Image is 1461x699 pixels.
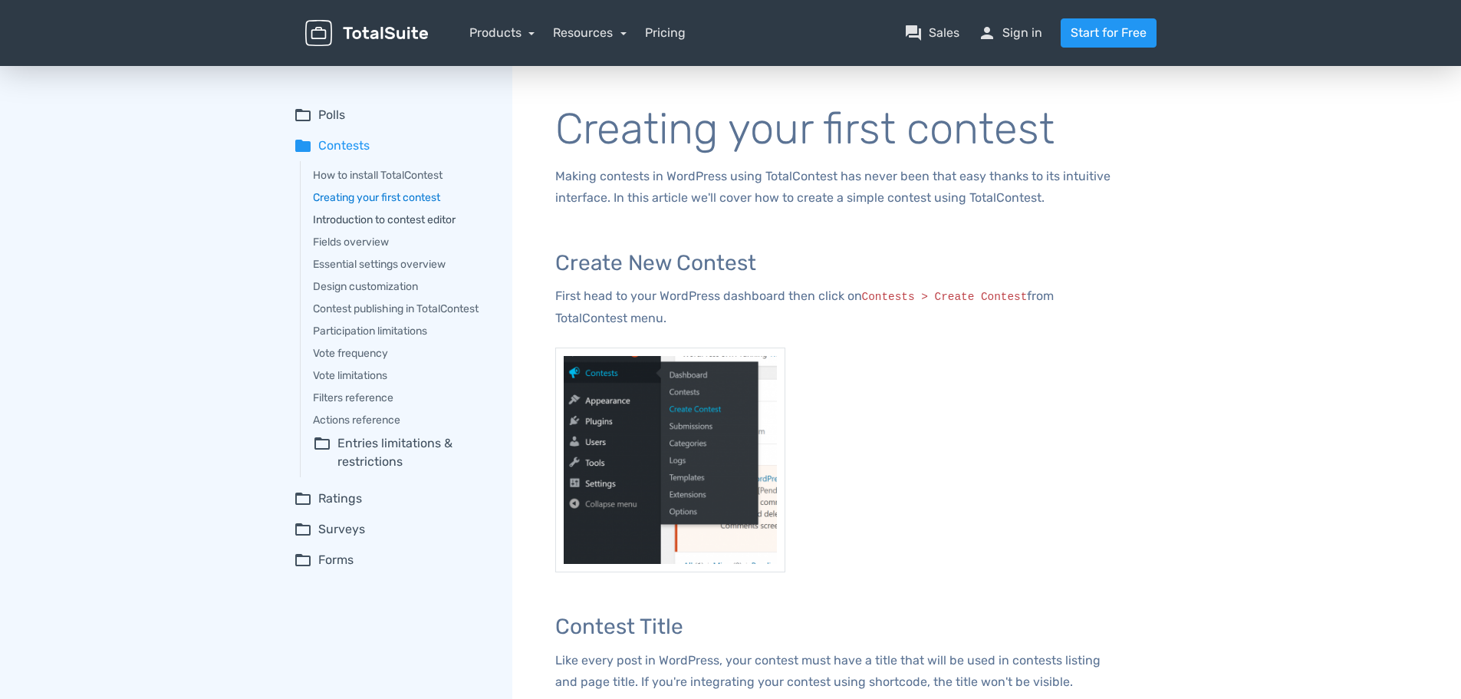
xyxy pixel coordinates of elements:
span: folder_open [313,434,331,471]
a: Participation limitations [313,323,491,339]
h3: Contest Title [555,615,1125,639]
p: Making contests in WordPress using TotalContest has never been that easy thanks to its intuitive ... [555,166,1125,209]
img: Create contest from TotalContest menu [555,348,785,572]
a: personSign in [978,24,1042,42]
a: Essential settings overview [313,256,491,272]
span: person [978,24,996,42]
span: folder_open [294,520,312,539]
a: Vote frequency [313,345,491,361]
a: Products [469,25,535,40]
a: Vote limitations [313,368,491,384]
code: Contests > Create Contest [862,291,1028,303]
summary: folder_openRatings [294,490,491,508]
summary: folder_openForms [294,551,491,569]
a: Pricing [645,24,686,42]
p: Like every post in WordPress, your contest must have a title that will be used in contests listin... [555,650,1125,693]
span: question_answer [904,24,923,42]
a: Creating your first contest [313,190,491,206]
a: Start for Free [1061,18,1157,48]
a: Contest publishing in TotalContest [313,301,491,317]
a: Design customization [313,279,491,295]
a: Actions reference [313,412,491,428]
a: Introduction to contest editor [313,212,491,228]
img: TotalSuite for WordPress [305,20,428,47]
span: folder [294,137,312,155]
span: folder_open [294,106,312,124]
h3: Create New Contest [555,252,1125,275]
a: Filters reference [313,390,491,406]
a: question_answerSales [904,24,959,42]
span: folder_open [294,490,312,508]
span: folder_open [294,551,312,569]
h1: Creating your first contest [555,106,1125,153]
a: Resources [553,25,627,40]
a: Fields overview [313,234,491,250]
a: How to install TotalContest [313,167,491,183]
summary: folder_openPolls [294,106,491,124]
summary: folder_openEntries limitations & restrictions [313,434,491,471]
p: First head to your WordPress dashboard then click on from TotalContest menu. [555,285,1125,329]
summary: folderContests [294,137,491,155]
summary: folder_openSurveys [294,520,491,539]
